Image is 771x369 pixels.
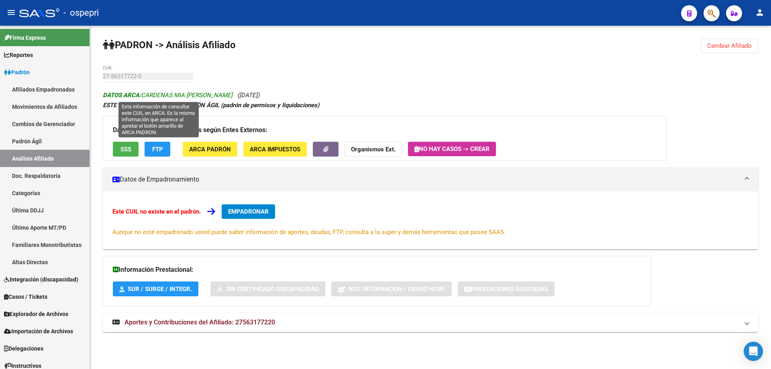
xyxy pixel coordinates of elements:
[222,204,275,219] button: EMPADRONAR
[4,310,68,318] span: Explorador de Archivos
[4,51,33,59] span: Reportes
[103,92,141,99] strong: DATOS ARCA:
[145,142,170,157] button: FTP
[112,228,506,236] span: Aunque no esté empadronado usted puede saber información de aportes, deudas, FTP, consulta a la s...
[113,264,641,275] h3: Información Prestacional:
[744,342,763,361] div: Open Intercom Messenger
[128,285,192,293] span: SUR / SURGE / INTEGR.
[113,142,139,157] button: SSS
[183,142,237,157] button: ARCA Padrón
[4,327,73,336] span: Importación de Archivos
[210,281,325,296] button: Sin Certificado Discapacidad
[349,285,445,293] span: Not. Internacion / Censo Hosp.
[103,92,233,99] span: CARDENAS MIA [PERSON_NAME]
[4,33,46,42] span: Firma Express
[351,146,396,153] strong: Organismos Ext.
[458,281,555,296] button: Prestaciones Auditadas
[471,285,548,293] span: Prestaciones Auditadas
[120,146,131,153] span: SSS
[250,146,300,153] span: ARCA Impuestos
[103,192,758,249] div: Datos de Empadronamiento
[226,285,319,293] span: Sin Certificado Discapacidad
[4,68,30,77] span: Padrón
[152,146,163,153] span: FTP
[112,175,739,184] mat-panel-title: Datos de Empadronamiento
[112,208,201,215] strong: Este CUIL no existe en el padrón.
[755,8,765,17] mat-icon: person
[331,281,452,296] button: Not. Internacion / Censo Hosp.
[103,167,758,192] mat-expansion-panel-header: Datos de Empadronamiento
[4,344,43,353] span: Delegaciones
[113,281,198,296] button: SUR / SURGE / INTEGR.
[124,318,275,326] span: Aportes y Contribuciones del Afiliado: 27563177220
[103,313,758,332] mat-expansion-panel-header: Aportes y Contribuciones del Afiliado: 27563177220
[701,39,758,53] button: Cambiar Afiliado
[6,8,16,17] mat-icon: menu
[189,146,231,153] span: ARCA Padrón
[103,102,319,109] strong: ESTE CUIL NO EXISTE EN EL PADRÓN ÁGIL (padrón de permisos y liquidaciones)
[63,4,99,22] span: - ospepri
[113,124,657,136] h3: Datos Personales y Afiliatorios según Entes Externos:
[103,39,236,51] strong: PADRON -> Análisis Afiliado
[707,42,752,49] span: Cambiar Afiliado
[414,145,490,153] span: No hay casos -> Crear
[243,142,307,157] button: ARCA Impuestos
[408,142,496,156] button: No hay casos -> Crear
[228,208,269,215] span: EMPADRONAR
[237,92,259,99] span: ([DATE])
[4,292,47,301] span: Casos / Tickets
[4,275,78,284] span: Integración (discapacidad)
[345,142,402,157] button: Organismos Ext.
